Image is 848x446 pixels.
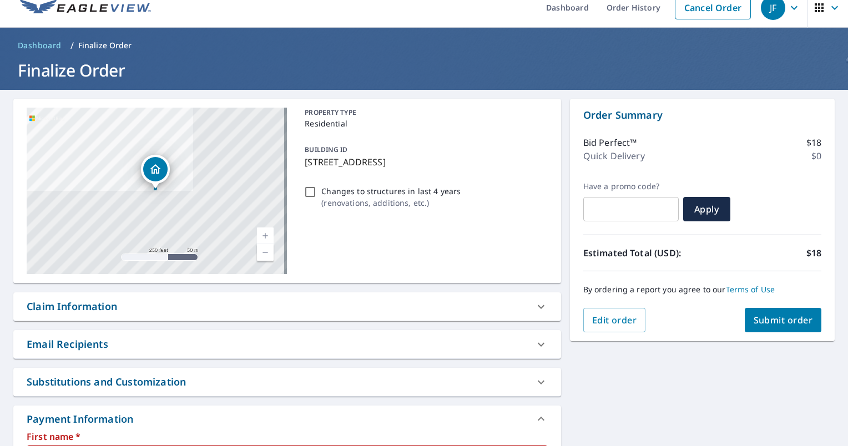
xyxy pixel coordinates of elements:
[583,308,646,332] button: Edit order
[692,203,721,215] span: Apply
[305,108,543,118] p: PROPERTY TYPE
[806,246,821,260] p: $18
[13,368,561,396] div: Substitutions and Customization
[305,155,543,169] p: [STREET_ADDRESS]
[583,181,679,191] label: Have a promo code?
[13,37,66,54] a: Dashboard
[583,108,821,123] p: Order Summary
[13,59,835,82] h1: Finalize Order
[305,118,543,129] p: Residential
[13,330,561,358] div: Email Recipients
[27,374,186,389] div: Substitutions and Customization
[583,149,645,163] p: Quick Delivery
[13,37,835,54] nav: breadcrumb
[78,40,132,51] p: Finalize Order
[70,39,74,52] li: /
[141,155,170,189] div: Dropped pin, building 1, Residential property, 615 N Franklin St Staunton, IL 62088
[321,185,461,197] p: Changes to structures in last 4 years
[583,136,637,149] p: Bid Perfect™
[806,136,821,149] p: $18
[27,337,108,352] div: Email Recipients
[13,292,561,321] div: Claim Information
[27,412,138,427] div: Payment Information
[583,285,821,295] p: By ordering a report you agree to our
[27,432,548,441] label: First name
[27,299,117,314] div: Claim Information
[726,284,775,295] a: Terms of Use
[754,314,813,326] span: Submit order
[305,145,347,154] p: BUILDING ID
[18,40,62,51] span: Dashboard
[592,314,637,326] span: Edit order
[257,227,274,244] a: Current Level 17, Zoom In
[257,244,274,261] a: Current Level 17, Zoom Out
[13,406,561,432] div: Payment Information
[811,149,821,163] p: $0
[321,197,461,209] p: ( renovations, additions, etc. )
[683,197,730,221] button: Apply
[745,308,822,332] button: Submit order
[583,246,703,260] p: Estimated Total (USD):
